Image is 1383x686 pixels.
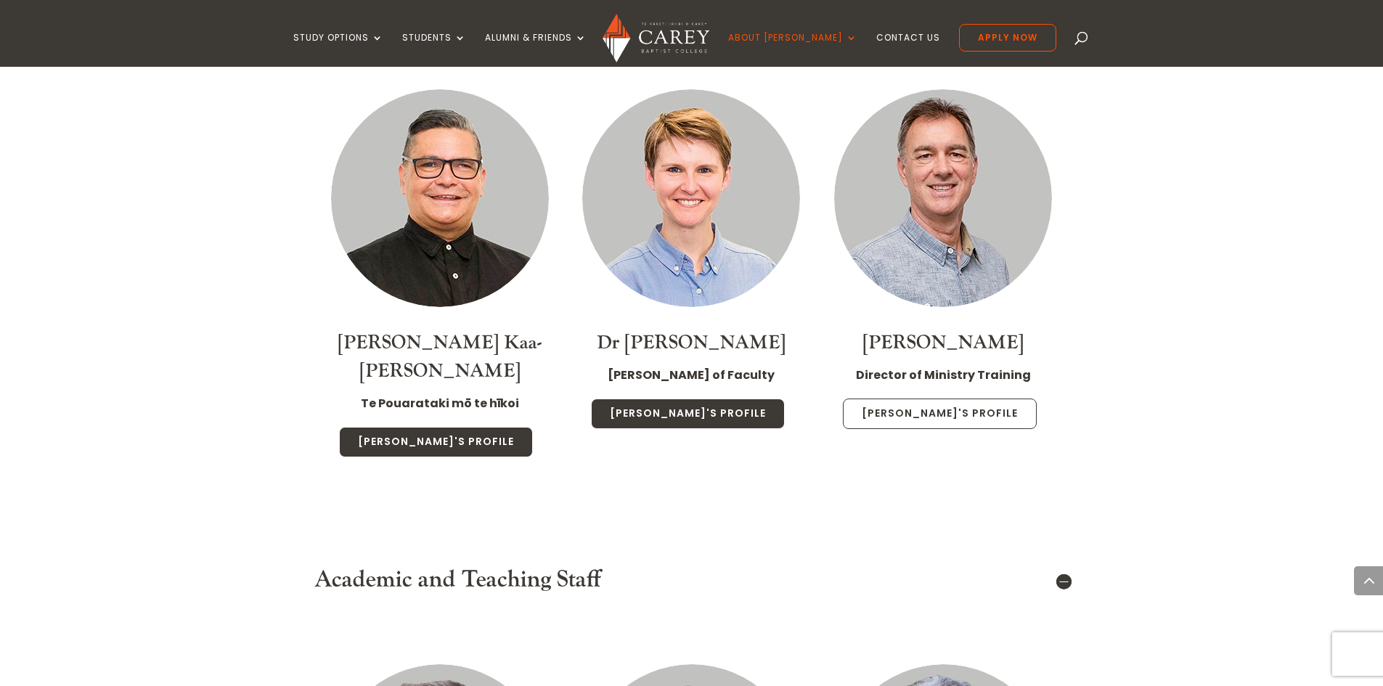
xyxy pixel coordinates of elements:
[582,89,800,307] img: Staff Thumbnail - Dr Christa McKirland
[314,566,1069,594] h5: Academic and Teaching Staff
[728,33,857,67] a: About [PERSON_NAME]
[331,89,549,307] img: Luke Kaa-Morgan_300x300
[603,14,709,62] img: Carey Baptist College
[293,33,383,67] a: Study Options
[834,89,1052,307] img: Staff Thumbnail - Jonny Weir
[485,33,587,67] a: Alumni & Friends
[959,24,1056,52] a: Apply Now
[339,427,533,457] a: [PERSON_NAME]'s Profile
[361,395,519,412] strong: Te Pouarataki mō te hīkoi
[591,399,785,429] a: [PERSON_NAME]'s Profile
[597,330,786,355] a: Dr [PERSON_NAME]
[843,399,1037,429] a: [PERSON_NAME]'s Profile
[608,367,775,383] strong: [PERSON_NAME] of Faculty
[338,330,542,383] a: [PERSON_NAME] Kaa-[PERSON_NAME]
[876,33,940,67] a: Contact Us
[402,33,466,67] a: Students
[862,330,1024,355] a: [PERSON_NAME]
[856,367,1031,383] strong: Director of Ministry Training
